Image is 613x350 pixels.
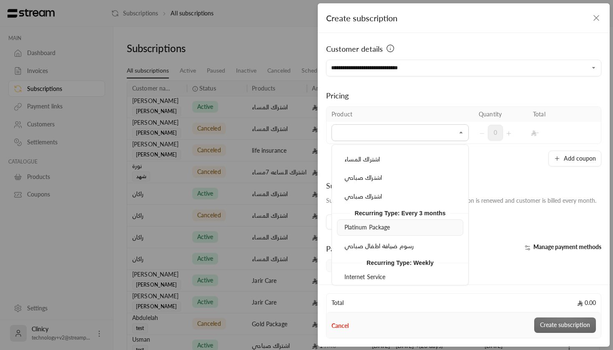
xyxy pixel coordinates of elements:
[350,208,450,218] span: Recurring Type: Every 3 months
[344,224,390,231] span: Platinum Package
[344,156,380,163] span: اشتراك المساء
[326,106,601,144] table: Selected Products
[548,151,601,166] button: Add coupon
[362,258,438,268] span: Recurring Type: Weekly
[344,273,386,280] span: Internet Service
[589,63,599,73] button: Open
[533,243,601,250] span: Manage payment methods
[326,13,397,23] span: Create subscription
[344,242,414,249] span: رسوم ضيافة اطفال صباحي
[528,107,582,122] th: Total
[326,259,349,272] span: Card
[332,322,349,330] button: Cancel
[326,43,383,55] span: Customer details
[326,244,387,253] span: Payment methods
[488,125,503,141] span: 0
[344,174,382,181] span: اشتراك صباحي
[326,180,596,191] div: Subscription duration
[326,90,601,101] div: Pricing
[474,107,528,122] th: Quantity
[344,193,382,200] span: اشتراك صباحي
[577,299,596,307] span: 0.00
[456,128,466,138] button: Close
[326,196,596,205] div: Subscription starts on and . Subscription is renewed and customer is billed every month.
[528,122,582,144] td: -
[332,299,344,307] span: Total
[327,107,474,122] th: Product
